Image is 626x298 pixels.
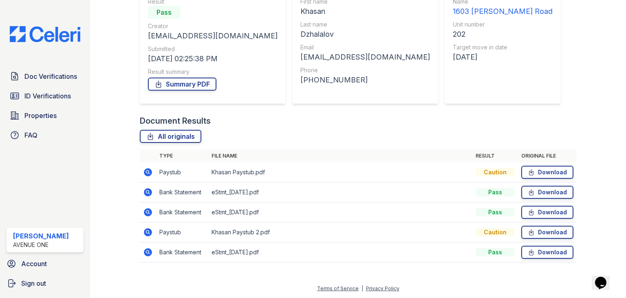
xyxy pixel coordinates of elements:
a: All originals [140,130,201,143]
div: Creator [148,22,278,30]
div: Submitted [148,45,278,53]
span: Properties [24,111,57,120]
td: Paystub [156,162,208,182]
a: Download [521,186,573,199]
iframe: chat widget [592,265,618,290]
th: File name [208,149,472,162]
a: Terms of Service [317,285,359,291]
a: Properties [7,107,84,124]
a: Account [3,256,87,272]
span: ID Verifications [24,91,71,101]
span: Sign out [21,278,46,288]
div: [PHONE_NUMBER] [300,74,430,86]
a: ID Verifications [7,88,84,104]
td: Paystub [156,222,208,242]
div: 1603 [PERSON_NAME] Road [453,6,553,17]
td: Bank Statement [156,182,208,202]
span: Doc Verifications [24,71,77,81]
td: Khasan Paystub.pdf [208,162,472,182]
div: [EMAIL_ADDRESS][DOMAIN_NAME] [148,30,278,42]
div: Target move in date [453,43,553,51]
img: CE_Logo_Blue-a8612792a0a2168367f1c8372b55b34899dd931a85d93a1a3d3e32e68fde9ad4.png [3,26,87,42]
a: Download [521,166,573,179]
div: Unit number [453,20,553,29]
div: Khasan [300,6,430,17]
td: Bank Statement [156,242,208,262]
div: Result summary [148,68,278,76]
a: FAQ [7,127,84,143]
td: eStmt_[DATE].pdf [208,242,472,262]
div: Dzhalalov [300,29,430,40]
span: Account [21,259,47,269]
th: Original file [518,149,577,162]
div: Pass [148,6,181,19]
a: Download [521,206,573,219]
div: Pass [476,248,515,256]
div: Last name [300,20,430,29]
div: Pass [476,208,515,216]
div: 202 [453,29,553,40]
span: FAQ [24,130,37,140]
div: Document Results [140,115,211,127]
a: Summary PDF [148,78,216,91]
div: Phone [300,66,430,74]
div: [DATE] [453,51,553,63]
div: [DATE] 02:25:38 PM [148,53,278,64]
div: Avenue One [13,241,69,249]
div: Pass [476,188,515,196]
td: Bank Statement [156,202,208,222]
td: eStmt_[DATE].pdf [208,202,472,222]
div: [EMAIL_ADDRESS][DOMAIN_NAME] [300,51,430,63]
div: [PERSON_NAME] [13,231,69,241]
div: | [361,285,363,291]
a: Download [521,226,573,239]
div: Email [300,43,430,51]
a: Download [521,246,573,259]
a: Doc Verifications [7,68,84,85]
a: Privacy Policy [366,285,399,291]
th: Type [156,149,208,162]
div: Caution [476,168,515,176]
td: Khasan Paystub 2.pdf [208,222,472,242]
td: eStmt_[DATE].pdf [208,182,472,202]
th: Result [472,149,518,162]
a: Sign out [3,275,87,291]
div: Caution [476,228,515,236]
